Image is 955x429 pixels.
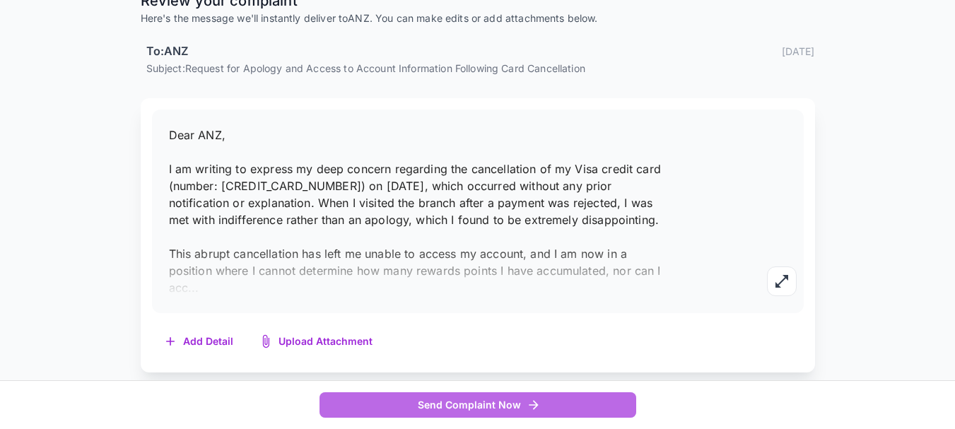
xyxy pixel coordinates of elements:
h6: To: ANZ [146,42,189,61]
p: [DATE] [782,44,815,59]
span: Dear ANZ, I am writing to express my deep concern regarding the cancellation of my Visa credit ca... [169,128,661,295]
p: Subject: Request for Apology and Access to Account Information Following Card Cancellation [146,61,815,76]
button: Add Detail [152,327,247,356]
button: Send Complaint Now [320,392,636,418]
span: ... [188,281,199,295]
button: Upload Attachment [247,327,387,356]
p: Here's the message we'll instantly deliver to ANZ . You can make edits or add attachments below. [141,11,815,25]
